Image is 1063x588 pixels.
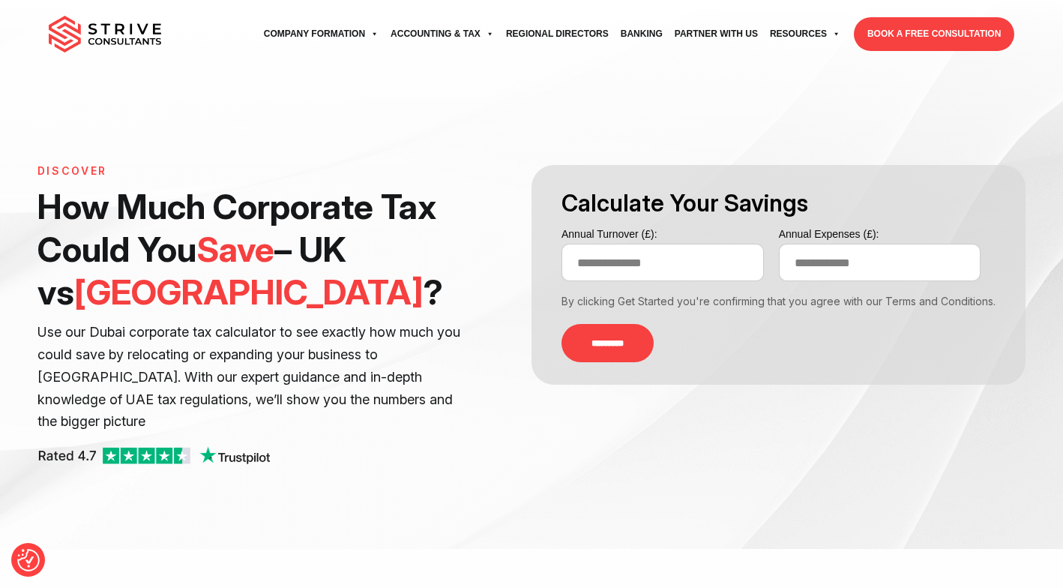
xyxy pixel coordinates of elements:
img: Revisit consent button [17,549,40,571]
h3: Calculate Your Savings [561,187,996,219]
img: main-logo.svg [49,16,161,53]
div: By clicking Get Started you're confirming that you agree with our Terms and Conditions. [561,293,996,309]
a: Accounting & Tax [385,13,500,55]
a: Regional Directors [500,13,615,55]
span: Save [196,228,274,270]
a: Partner with Us [669,13,764,55]
a: BOOK A FREE CONSULTATION [854,17,1014,51]
a: Company Formation [258,13,385,55]
a: Resources [764,13,846,55]
button: Consent Preferences [17,549,40,571]
h6: Discover [37,165,463,178]
h1: How Much Corporate Tax Could You – UK vs ? [37,185,463,313]
a: Banking [615,13,669,55]
p: Use our Dubai corporate tax calculator to see exactly how much you could save by relocating or ex... [37,321,463,433]
label: Annual Turnover (£): [561,225,764,244]
span: [GEOGRAPHIC_DATA] [74,271,424,313]
label: Annual Expenses (£): [779,225,981,244]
